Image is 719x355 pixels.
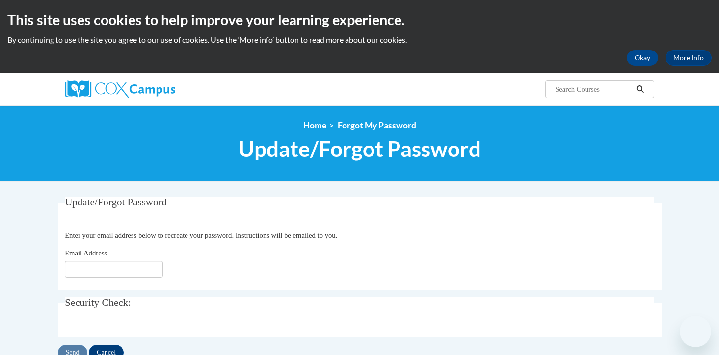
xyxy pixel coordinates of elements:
[680,316,711,347] iframe: Button to launch messaging window
[7,34,712,45] p: By continuing to use the site you agree to our use of cookies. Use the ‘More info’ button to read...
[65,261,163,278] input: Email
[239,136,481,162] span: Update/Forgot Password
[633,83,647,95] button: Search
[627,50,658,66] button: Okay
[65,297,131,308] span: Security Check:
[65,231,337,239] span: Enter your email address below to recreate your password. Instructions will be emailed to you.
[65,196,167,208] span: Update/Forgot Password
[338,120,416,130] span: Forgot My Password
[65,249,107,257] span: Email Address
[666,50,712,66] a: More Info
[65,80,175,98] img: Cox Campus
[65,80,252,98] a: Cox Campus
[7,10,712,29] h2: This site uses cookies to help improve your learning experience.
[303,120,326,130] a: Home
[554,83,633,95] input: Search Courses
